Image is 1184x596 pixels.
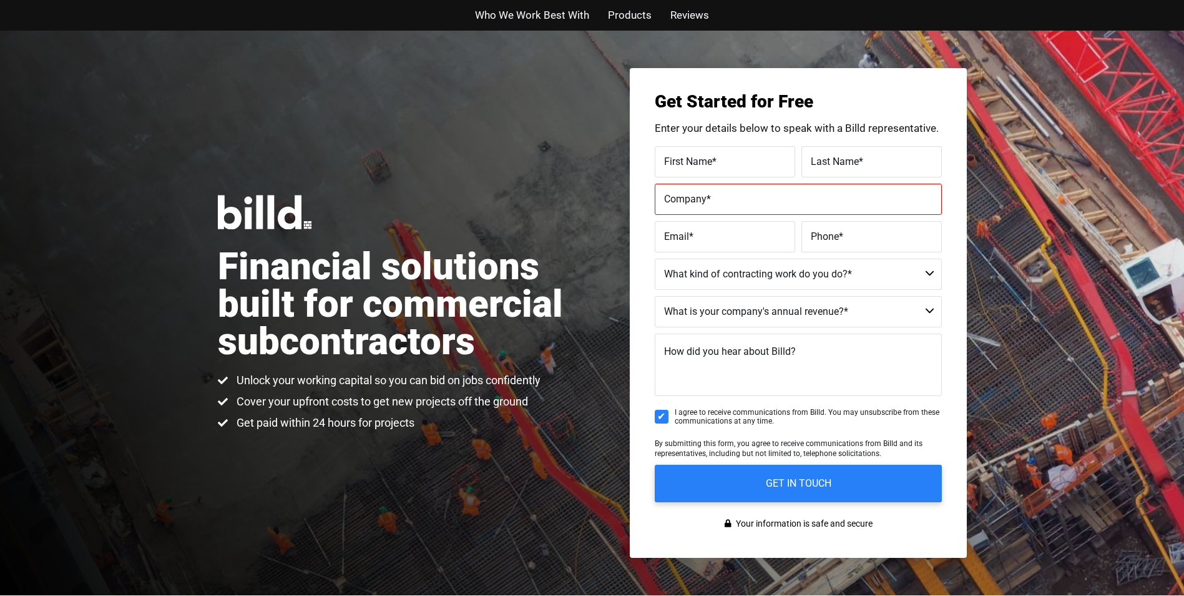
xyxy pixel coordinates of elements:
[664,192,707,204] span: Company
[655,465,942,502] input: GET IN TOUCH
[675,408,942,426] span: I agree to receive communications from Billd. You may unsubscribe from these communications at an...
[233,394,528,409] span: Cover your upfront costs to get new projects off the ground
[811,155,859,167] span: Last Name
[608,6,652,24] a: Products
[655,123,942,134] p: Enter your details below to speak with a Billd representative.
[655,410,668,424] input: I agree to receive communications from Billd. You may unsubscribe from these communications at an...
[733,515,873,533] span: Your information is safe and secure
[664,230,689,242] span: Email
[655,439,922,458] span: By submitting this form, you agree to receive communications from Billd and its representatives, ...
[475,6,589,24] a: Who We Work Best With
[218,248,592,360] h1: Financial solutions built for commercial subcontractors
[233,373,541,388] span: Unlock your working capital so you can bid on jobs confidently
[664,155,712,167] span: First Name
[670,6,709,24] a: Reviews
[233,415,414,430] span: Get paid within 24 hours for projects
[655,93,942,111] h3: Get Started for Free
[664,345,796,357] span: How did you hear about Billd?
[811,230,839,242] span: Phone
